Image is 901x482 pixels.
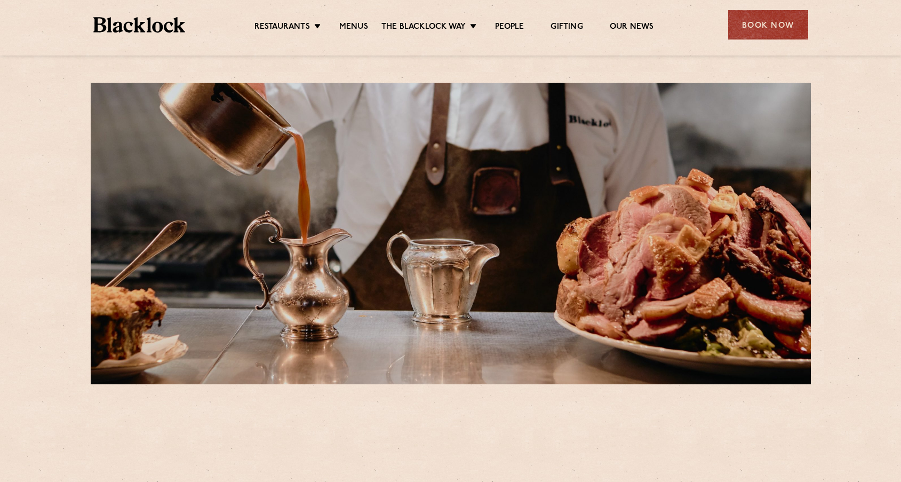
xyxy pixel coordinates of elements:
[339,22,368,34] a: Menus
[728,10,808,39] div: Book Now
[93,17,186,33] img: BL_Textured_Logo-footer-cropped.svg
[551,22,583,34] a: Gifting
[254,22,310,34] a: Restaurants
[610,22,654,34] a: Our News
[495,22,524,34] a: People
[381,22,466,34] a: The Blacklock Way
